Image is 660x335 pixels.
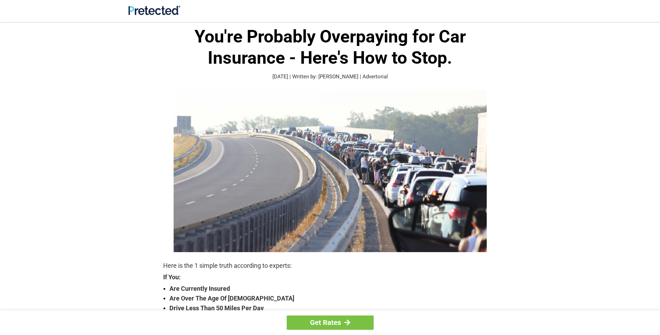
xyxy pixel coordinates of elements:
p: Here is the 1 simple truth according to experts: [163,261,497,271]
a: Get Rates [287,315,374,330]
strong: If You: [163,274,497,280]
h1: You're Probably Overpaying for Car Insurance - Here's How to Stop. [163,26,497,69]
img: Site Logo [128,6,180,15]
strong: Are Currently Insured [169,284,497,294]
p: [DATE] | Written by: [PERSON_NAME] | Advertorial [163,73,497,81]
strong: Are Over The Age Of [DEMOGRAPHIC_DATA] [169,294,497,303]
strong: Drive Less Than 50 Miles Per Day [169,303,497,313]
a: Site Logo [128,10,180,16]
